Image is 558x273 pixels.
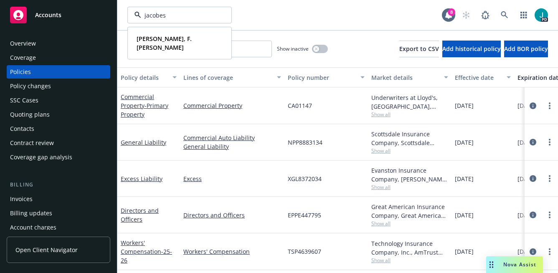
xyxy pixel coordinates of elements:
[7,3,110,27] a: Accounts
[528,247,538,257] a: circleInformation
[183,101,281,110] a: Commercial Property
[137,35,192,51] strong: [PERSON_NAME], F. [PERSON_NAME]
[448,8,455,16] div: 8
[121,207,159,223] a: Directors and Officers
[10,37,36,50] div: Overview
[458,7,474,23] a: Start snowing
[10,221,56,234] div: Account charges
[7,207,110,220] a: Billing updates
[528,101,538,111] a: circleInformation
[371,184,448,191] span: Show all
[545,247,555,257] a: more
[455,174,474,183] span: [DATE]
[528,137,538,147] a: circleInformation
[277,45,309,52] span: Show inactive
[183,133,281,142] a: Commercial Auto Liability
[399,41,439,57] button: Export to CSV
[455,211,474,219] span: [DATE]
[371,147,448,154] span: Show all
[7,37,110,50] a: Overview
[10,207,52,220] div: Billing updates
[371,257,448,264] span: Show all
[288,73,355,82] div: Policy number
[7,151,110,164] a: Coverage gap analysis
[545,101,555,111] a: more
[121,93,168,118] a: Commercial Property
[535,8,548,22] img: photo
[442,41,501,57] button: Add historical policy
[504,45,548,53] span: Add BOR policy
[371,73,439,82] div: Market details
[10,122,34,135] div: Contacts
[141,11,215,20] input: Filter by keyword
[515,7,532,23] a: Switch app
[7,94,110,107] a: SSC Cases
[35,12,61,18] span: Accounts
[15,245,78,254] span: Open Client Navigator
[371,111,448,118] span: Show all
[528,210,538,220] a: circleInformation
[183,247,281,256] a: Workers' Compensation
[486,256,497,273] div: Drag to move
[545,210,555,220] a: more
[455,101,474,110] span: [DATE]
[371,166,448,184] div: Evanston Insurance Company, [PERSON_NAME] Insurance, Risk Placement Services, Inc. (RPS)
[7,108,110,121] a: Quoting plans
[121,73,167,82] div: Policy details
[7,221,110,234] a: Account charges
[288,101,312,110] span: CA01147
[7,181,110,189] div: Billing
[517,138,536,147] span: [DATE]
[288,211,321,219] span: EPPE447795
[10,108,50,121] div: Quoting plans
[371,130,448,147] div: Scottsdale Insurance Company, Scottsdale Insurance Company (Nationwide), Risk Placement Services,...
[371,239,448,257] div: Technology Insurance Company, Inc., AmTrust Financial Services
[477,7,494,23] a: Report a Bug
[455,247,474,256] span: [DATE]
[10,51,36,64] div: Coverage
[486,256,543,273] button: Nova Assist
[121,102,168,118] span: - Primary Property
[288,174,322,183] span: XGL8372034
[7,79,110,93] a: Policy changes
[7,51,110,64] a: Coverage
[183,211,281,219] a: Directors and Officers
[496,7,513,23] a: Search
[371,93,448,111] div: Underwriters at Lloyd's, [GEOGRAPHIC_DATA], [PERSON_NAME] of [GEOGRAPHIC_DATA], Hinterland Insura...
[121,239,172,264] a: Workers' Compensation
[517,247,536,256] span: [DATE]
[455,73,502,82] div: Effective date
[455,138,474,147] span: [DATE]
[368,67,451,87] button: Market details
[288,138,322,147] span: NPP8883134
[10,151,72,164] div: Coverage gap analysis
[517,174,536,183] span: [DATE]
[504,41,548,57] button: Add BOR policy
[117,67,180,87] button: Policy details
[288,247,321,256] span: TSP4639607
[371,220,448,227] span: Show all
[284,67,368,87] button: Policy number
[545,173,555,184] a: more
[503,261,536,268] span: Nova Assist
[451,67,514,87] button: Effective date
[121,175,162,183] a: Excess Liability
[7,192,110,206] a: Invoices
[121,138,166,146] a: General Liability
[517,211,536,219] span: [DATE]
[183,73,272,82] div: Lines of coverage
[442,45,501,53] span: Add historical policy
[517,101,536,110] span: [DATE]
[399,45,439,53] span: Export to CSV
[545,137,555,147] a: more
[10,94,38,107] div: SSC Cases
[7,65,110,79] a: Policies
[371,202,448,220] div: Great American Insurance Company, Great American Insurance Group
[10,192,33,206] div: Invoices
[183,174,281,183] a: Excess
[528,173,538,184] a: circleInformation
[10,79,51,93] div: Policy changes
[180,67,284,87] button: Lines of coverage
[10,65,31,79] div: Policies
[183,142,281,151] a: General Liability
